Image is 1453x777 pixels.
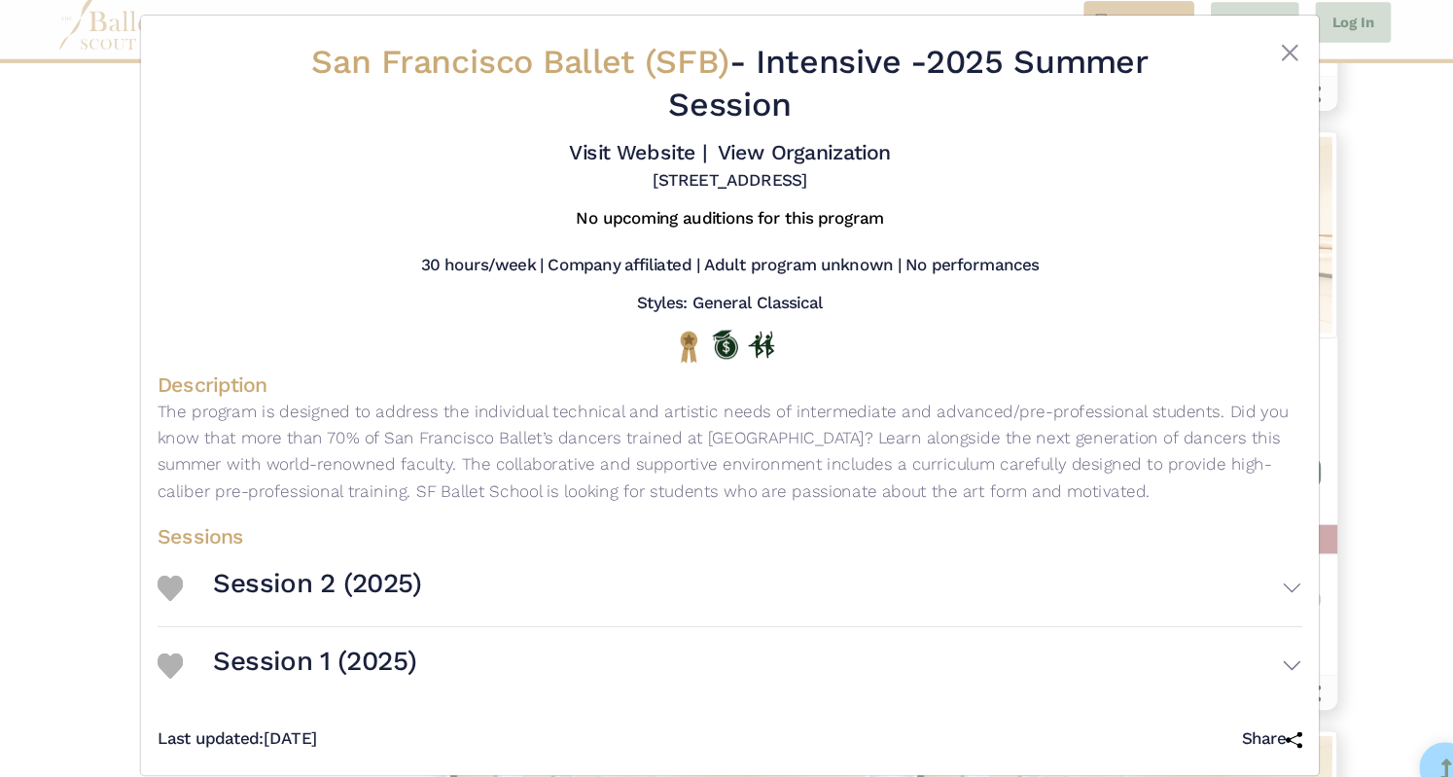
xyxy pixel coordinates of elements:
h5: [STREET_ADDRESS] [654,173,798,194]
h3: Session 2 (2025) [241,546,437,579]
a: View Organization [715,145,877,168]
button: Close [1241,52,1264,75]
h5: Share [1207,698,1264,719]
img: Offers Scholarship [710,324,734,351]
span: Intensive - [751,53,911,89]
h2: - 2025 Summer Session [278,52,1175,132]
h5: Adult program unknown | [702,253,888,273]
img: Heart [189,627,213,652]
img: National [676,324,700,354]
img: In Person [744,325,768,350]
h5: 30 hours/week | [437,253,552,273]
h3: Session 1 (2025) [241,618,432,652]
h5: Company affiliated | [555,253,697,273]
h4: Description [189,363,1264,388]
h5: [DATE] [189,698,338,719]
h5: Styles: General Classical [639,289,813,309]
button: Session 1 (2025) [241,611,1264,667]
span: San Francisco Ballet (SFB) [334,53,726,89]
h5: No upcoming auditions for this program [583,209,871,230]
h4: Sessions [189,505,1264,530]
h5: No performances [892,253,1017,273]
img: Heart [189,554,213,579]
span: Last updated: [189,698,289,717]
a: Visit Website | [576,145,705,168]
button: Session 2 (2025) [241,538,1264,594]
p: The program is designed to address the individual technical and artistic needs of intermediate an... [189,388,1264,487]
